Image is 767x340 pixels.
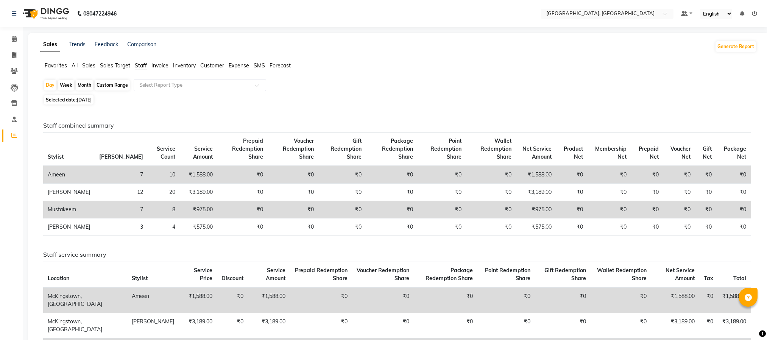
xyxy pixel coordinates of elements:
[535,313,591,338] td: ₹0
[466,218,516,236] td: ₹0
[318,218,366,236] td: ₹0
[418,184,466,201] td: ₹0
[588,184,631,201] td: ₹0
[229,62,249,69] span: Expense
[44,80,56,90] div: Day
[58,80,74,90] div: Week
[179,287,217,313] td: ₹1,588.00
[318,166,366,184] td: ₹0
[19,3,71,24] img: logo
[718,313,751,338] td: ₹3,189.00
[82,62,95,69] span: Sales
[663,201,695,218] td: ₹0
[221,275,243,282] span: Discount
[77,97,92,103] span: [DATE]
[330,137,362,160] span: Gift Redemption Share
[95,166,148,184] td: 7
[695,184,716,201] td: ₹0
[663,218,695,236] td: ₹0
[266,267,285,282] span: Service Amount
[43,201,95,218] td: Mustakeem
[135,62,147,69] span: Staff
[716,218,751,236] td: ₹0
[382,137,413,160] span: Package Redemption Share
[148,201,180,218] td: 8
[366,218,418,236] td: ₹0
[43,166,95,184] td: Ameen
[217,313,248,338] td: ₹0
[248,287,290,313] td: ₹1,588.00
[43,218,95,236] td: [PERSON_NAME]
[466,201,516,218] td: ₹0
[588,201,631,218] td: ₹0
[733,275,746,282] span: Total
[477,287,535,313] td: ₹0
[95,41,118,48] a: Feedback
[318,201,366,218] td: ₹0
[48,153,64,160] span: Stylist
[704,275,713,282] span: Tax
[200,62,224,69] span: Customer
[43,184,95,201] td: [PERSON_NAME]
[716,166,751,184] td: ₹0
[76,80,93,90] div: Month
[639,145,659,160] span: Prepaid Net
[516,218,556,236] td: ₹575.00
[99,153,143,160] span: [PERSON_NAME]
[426,267,473,282] span: Package Redemption Share
[43,313,127,338] td: McKingstown, [GEOGRAPHIC_DATA]
[631,218,663,236] td: ₹0
[148,166,180,184] td: 10
[535,287,591,313] td: ₹0
[588,166,631,184] td: ₹0
[666,267,695,282] span: Net Service Amount
[40,38,60,51] a: Sales
[43,287,127,313] td: McKingstown, [GEOGRAPHIC_DATA]
[703,145,712,160] span: Gift Net
[516,201,556,218] td: ₹975.00
[352,287,414,313] td: ₹0
[414,313,477,338] td: ₹0
[318,184,366,201] td: ₹0
[516,166,556,184] td: ₹1,588.00
[151,62,168,69] span: Invoice
[254,62,265,69] span: SMS
[631,184,663,201] td: ₹0
[217,218,268,236] td: ₹0
[651,287,699,313] td: ₹1,588.00
[290,313,352,338] td: ₹0
[232,137,263,160] span: Prepaid Redemption Share
[366,166,418,184] td: ₹0
[716,41,756,52] button: Generate Report
[217,184,268,201] td: ₹0
[716,184,751,201] td: ₹0
[295,267,348,282] span: Prepaid Redemption Share
[180,201,217,218] td: ₹975.00
[516,184,556,201] td: ₹3,189.00
[44,95,94,104] span: Selected date:
[597,267,647,282] span: Wallet Redemption Share
[699,287,718,313] td: ₹0
[588,218,631,236] td: ₹0
[480,137,511,160] span: Wallet Redemption Share
[414,287,477,313] td: ₹0
[466,184,516,201] td: ₹0
[663,166,695,184] td: ₹0
[366,184,418,201] td: ₹0
[631,201,663,218] td: ₹0
[290,287,352,313] td: ₹0
[193,145,213,160] span: Service Amount
[283,137,314,160] span: Voucher Redemption Share
[127,41,156,48] a: Comparison
[157,145,175,160] span: Service Count
[127,287,179,313] td: Ameen
[83,3,117,24] b: 08047224946
[217,287,248,313] td: ₹0
[95,201,148,218] td: 7
[179,313,217,338] td: ₹3,189.00
[268,218,318,236] td: ₹0
[430,137,461,160] span: Point Redemption Share
[663,184,695,201] td: ₹0
[466,166,516,184] td: ₹0
[699,313,718,338] td: ₹0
